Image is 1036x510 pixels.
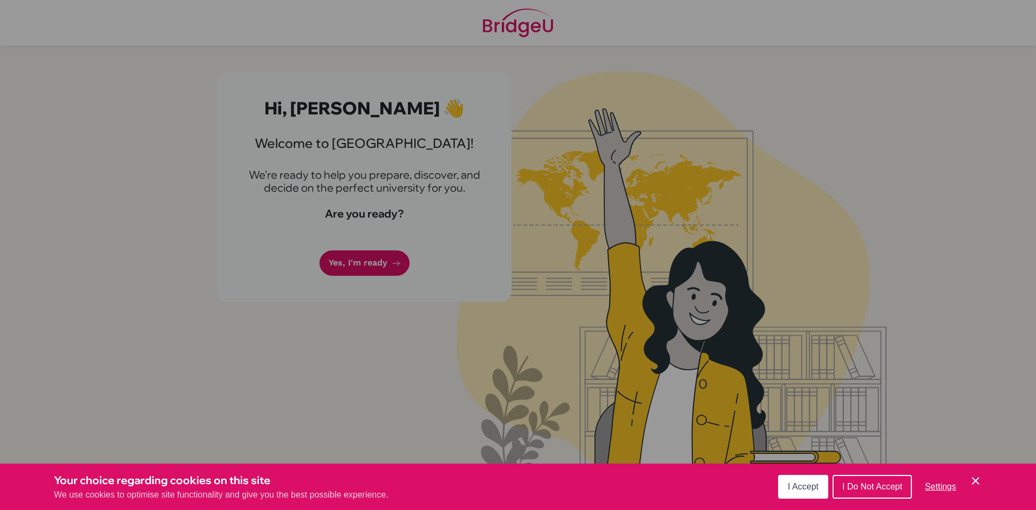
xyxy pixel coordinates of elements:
span: I Accept [788,482,819,491]
p: We use cookies to optimise site functionality and give you the best possible experience. [54,488,388,501]
span: I Do Not Accept [842,482,902,491]
button: I Do Not Accept [833,475,912,499]
button: Settings [916,476,965,498]
button: I Accept [778,475,828,499]
span: Settings [925,482,956,491]
button: Save and close [969,474,982,487]
h3: Your choice regarding cookies on this site [54,472,388,488]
